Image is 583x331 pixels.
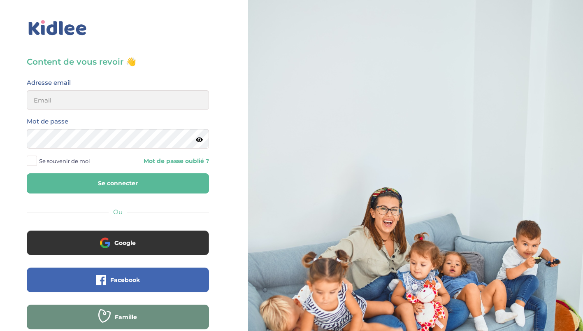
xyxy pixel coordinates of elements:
span: Facebook [110,276,140,284]
a: Mot de passe oublié ? [124,157,209,165]
img: facebook.png [96,275,106,285]
a: Facebook [27,282,209,289]
img: google.png [100,238,110,248]
label: Mot de passe [27,116,68,127]
span: Famille [115,313,137,321]
button: Famille [27,305,209,329]
a: Google [27,245,209,252]
a: Famille [27,319,209,326]
span: Se souvenir de moi [39,156,90,166]
button: Google [27,231,209,255]
button: Facebook [27,268,209,292]
span: Ou [113,208,123,216]
input: Email [27,90,209,110]
img: logo_kidlee_bleu [27,19,88,37]
h3: Content de vous revoir 👋 [27,56,209,68]
span: Google [114,239,136,247]
label: Adresse email [27,77,71,88]
button: Se connecter [27,173,209,193]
